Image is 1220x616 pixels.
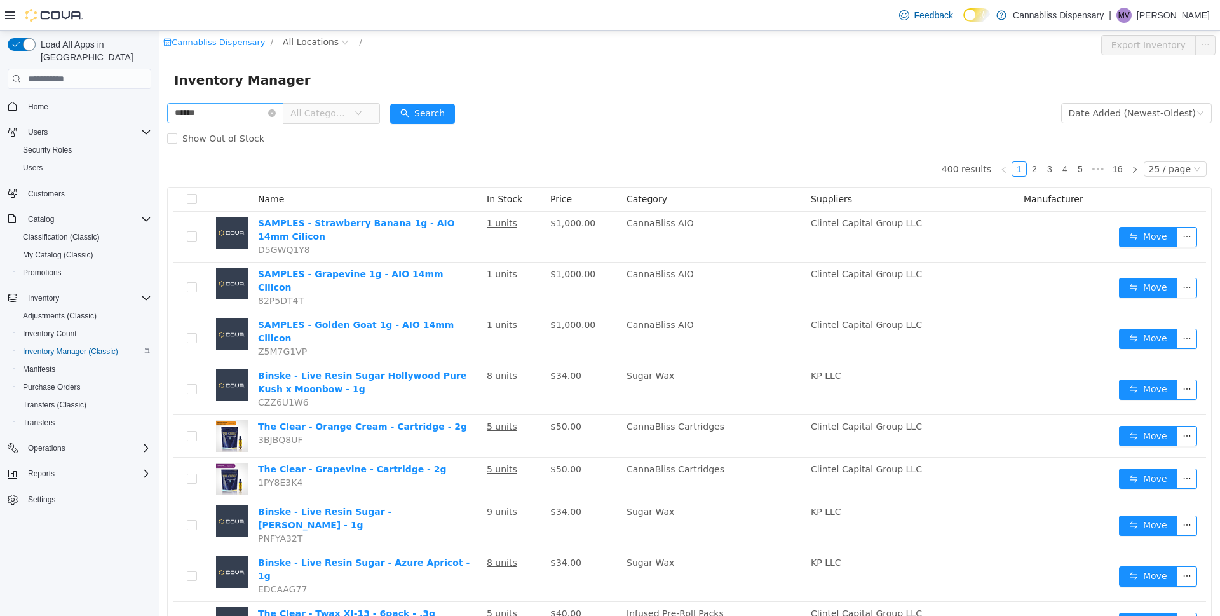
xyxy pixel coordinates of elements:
button: icon: ellipsis [1018,485,1038,505]
li: 16 [949,131,968,146]
button: Inventory Count [13,325,156,343]
a: Security Roles [18,142,77,158]
i: icon: right [972,135,980,143]
span: Feedback [914,9,953,22]
span: $34.00 [391,340,423,350]
span: Home [28,102,48,112]
span: Clintel Capital Group LLC [652,434,763,444]
p: | [1109,8,1111,23]
span: / [111,7,114,17]
span: Clintel Capital Group LLC [652,188,763,198]
button: Operations [3,439,156,457]
span: Transfers (Classic) [23,400,86,410]
img: SAMPLES - Grapevine 1g - AIO 14mm Cilicon placeholder [57,237,89,269]
li: Previous Page [837,131,853,146]
span: All Categories [132,76,189,89]
span: Manifests [23,364,55,374]
a: The Clear - Twax XJ-13 - 6pack - .3g [99,578,276,588]
span: CZZ6U1W6 [99,367,150,377]
u: 8 units [328,340,358,350]
span: Manufacturer [865,163,925,174]
td: CannaBliss AIO [463,283,647,334]
button: Operations [23,441,71,456]
button: Inventory [23,291,64,306]
button: Inventory Manager (Classic) [13,343,156,360]
a: Home [23,99,53,114]
u: 8 units [328,527,358,537]
span: Users [28,127,48,137]
button: Reports [3,465,156,483]
i: icon: down [1034,135,1042,144]
a: Inventory Count [18,326,82,341]
img: The Clear - Orange Cream - Cartridge - 2g hero shot [57,390,89,421]
a: Promotions [18,265,67,280]
button: icon: ellipsis [1018,247,1038,268]
span: Transfers (Classic) [18,397,151,413]
u: 1 units [328,238,358,249]
p: [PERSON_NAME] [1137,8,1210,23]
span: Load All Apps in [GEOGRAPHIC_DATA] [36,38,151,64]
img: The Clear - Grapevine - Cartridge - 2g hero shot [57,432,89,464]
button: Security Roles [13,141,156,159]
button: icon: searchSearch [231,73,296,93]
li: 1 [853,131,868,146]
a: My Catalog (Classic) [18,247,98,263]
li: 400 results [783,131,832,146]
img: Binske - Live Resin Sugar - Billy Pie - 1g placeholder [57,475,89,507]
span: Suppliers [652,163,693,174]
td: CannaBliss AIO [463,232,647,283]
span: My Catalog (Classic) [23,250,93,260]
span: Promotions [18,265,151,280]
a: Manifests [18,362,60,377]
span: D5GWQ1Y8 [99,214,151,224]
td: Sugar Wax [463,334,647,385]
td: Sugar Wax [463,521,647,572]
td: CannaBliss AIO [463,181,647,232]
div: 25 / page [990,132,1032,146]
button: icon: swapMove [960,298,1019,318]
button: icon: ellipsis [1036,4,1057,25]
a: Users [18,160,48,175]
span: $50.00 [391,434,423,444]
span: $1,000.00 [391,289,437,299]
span: All Locations [124,4,180,18]
span: Inventory Count [23,329,77,339]
button: Reports [23,466,60,481]
span: $40.00 [391,578,423,588]
td: CannaBliss Cartridges [463,427,647,470]
span: Z5M7G1VP [99,316,148,326]
span: Users [23,125,151,140]
a: Transfers [18,415,60,430]
i: icon: shop [4,8,13,16]
a: SAMPLES - Golden Goat 1g - AIO 14mm Cilicon [99,289,295,313]
span: Settings [23,491,151,507]
span: Price [391,163,413,174]
span: $1,000.00 [391,188,437,198]
span: KP LLC [652,476,682,486]
p: Cannabliss Dispensary [1013,8,1104,23]
button: Export Inventory [942,4,1037,25]
button: Inventory [3,289,156,307]
button: Users [3,123,156,141]
span: Show Out of Stock [18,103,111,113]
a: Binske - Live Resin Sugar Hollywood Pure Kush x Moonbow - 1g [99,340,308,364]
img: SAMPLES - Strawberry Banana 1g - AIO 14mm Cilicon placeholder [57,186,89,218]
span: Purchase Orders [23,382,81,392]
button: Users [23,125,53,140]
td: Infused Pre-Roll Packs [463,572,647,614]
span: In Stock [328,163,363,174]
button: icon: ellipsis [1018,298,1038,318]
span: Manifests [18,362,151,377]
a: The Clear - Grapevine - Cartridge - 2g [99,434,288,444]
a: 1 [853,132,867,146]
u: 5 units [328,578,358,588]
a: 2 [869,132,883,146]
a: icon: shopCannabliss Dispensary [4,7,106,17]
span: $1,000.00 [391,238,437,249]
td: Sugar Wax [463,470,647,521]
button: Adjustments (Classic) [13,307,156,325]
span: Clintel Capital Group LLC [652,238,763,249]
span: Classification (Classic) [23,232,100,242]
span: Transfers [18,415,151,430]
